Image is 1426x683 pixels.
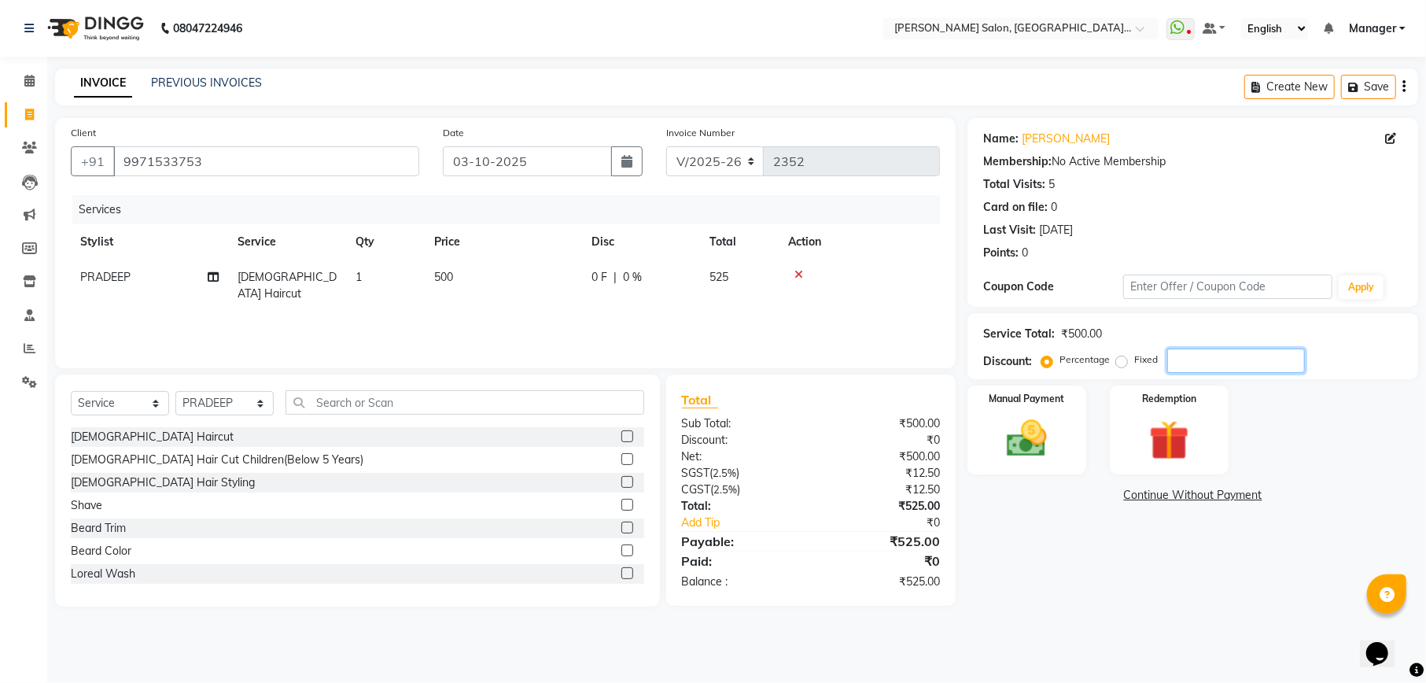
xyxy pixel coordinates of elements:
[983,131,1019,147] div: Name:
[811,498,952,515] div: ₹525.00
[994,415,1059,462] img: _cash.svg
[1360,620,1410,667] iframe: chat widget
[71,452,363,468] div: [DEMOGRAPHIC_DATA] Hair Cut Children(Below 5 Years)
[983,326,1055,342] div: Service Total:
[40,6,148,50] img: logo
[835,515,952,531] div: ₹0
[983,153,1402,170] div: No Active Membership
[71,429,234,445] div: [DEMOGRAPHIC_DATA] Haircut
[71,474,255,491] div: [DEMOGRAPHIC_DATA] Hair Styling
[989,392,1065,406] label: Manual Payment
[811,532,952,551] div: ₹525.00
[700,224,779,260] th: Total
[80,270,131,284] span: PRADEEP
[425,224,582,260] th: Price
[1341,75,1396,99] button: Save
[71,566,135,582] div: Loreal Wash
[811,449,952,465] div: ₹500.00
[1134,353,1158,367] label: Fixed
[1022,131,1110,147] a: [PERSON_NAME]
[983,353,1032,370] div: Discount:
[71,146,115,176] button: +91
[670,415,811,432] div: Sub Total:
[1137,415,1202,465] img: _gift.svg
[1059,353,1110,367] label: Percentage
[71,520,126,537] div: Beard Trim
[971,487,1415,504] a: Continue Without Payment
[434,270,453,284] span: 500
[983,245,1019,261] div: Points:
[713,467,737,479] span: 2.5%
[811,415,952,432] div: ₹500.00
[1123,275,1332,299] input: Enter Offer / Coupon Code
[670,498,811,515] div: Total:
[682,466,710,480] span: SGST
[670,449,811,465] div: Net:
[356,270,362,284] span: 1
[1349,20,1396,37] span: Manager
[71,497,102,514] div: Shave
[1142,392,1196,406] label: Redemption
[670,432,811,449] div: Discount:
[1048,176,1055,193] div: 5
[983,222,1036,238] div: Last Visit:
[811,574,952,590] div: ₹525.00
[286,390,644,415] input: Search or Scan
[779,224,940,260] th: Action
[1061,326,1102,342] div: ₹500.00
[151,76,262,90] a: PREVIOUS INVOICES
[71,126,96,140] label: Client
[983,279,1123,295] div: Coupon Code
[591,269,607,286] span: 0 F
[443,126,464,140] label: Date
[666,126,735,140] label: Invoice Number
[71,224,228,260] th: Stylist
[670,482,811,498] div: ( )
[983,199,1048,216] div: Card on file:
[670,515,835,531] a: Add Tip
[682,482,711,497] span: CGST
[983,176,1045,193] div: Total Visits:
[228,224,346,260] th: Service
[1051,199,1057,216] div: 0
[983,153,1052,170] div: Membership:
[670,574,811,590] div: Balance :
[72,195,952,224] div: Services
[811,465,952,482] div: ₹12.50
[1339,275,1384,299] button: Apply
[113,146,419,176] input: Search by Name/Mobile/Email/Code
[582,224,700,260] th: Disc
[71,543,131,559] div: Beard Color
[74,69,132,98] a: INVOICE
[670,552,811,570] div: Paid:
[1022,245,1028,261] div: 0
[811,552,952,570] div: ₹0
[714,483,738,496] span: 2.5%
[1039,222,1073,238] div: [DATE]
[623,269,642,286] span: 0 %
[1244,75,1335,99] button: Create New
[614,269,617,286] span: |
[670,465,811,482] div: ( )
[238,270,337,301] span: [DEMOGRAPHIC_DATA] Haircut
[173,6,242,50] b: 08047224946
[811,432,952,449] div: ₹0
[709,270,728,284] span: 525
[811,482,952,498] div: ₹12.50
[682,392,718,408] span: Total
[670,532,811,551] div: Payable:
[346,224,425,260] th: Qty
